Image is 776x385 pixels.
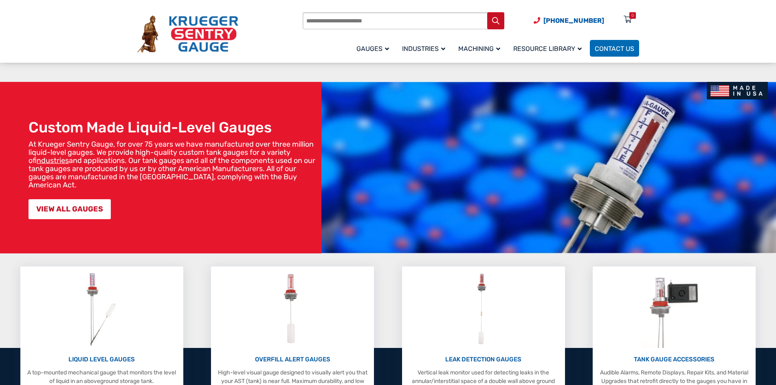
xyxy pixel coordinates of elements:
[534,15,604,26] a: Phone Number (920) 434-8860
[642,271,707,348] img: Tank Gauge Accessories
[597,355,752,364] p: TANK GAUGE ACCESSORIES
[321,82,776,253] img: bg_hero_bannerksentry
[352,39,397,58] a: Gauges
[458,45,500,53] span: Machining
[513,45,582,53] span: Resource Library
[508,39,590,58] a: Resource Library
[37,156,69,165] a: industries
[406,355,561,364] p: LEAK DETECTION GAUGES
[707,82,768,99] img: Made In USA
[29,140,317,189] p: At Krueger Sentry Gauge, for over 75 years we have manufactured over three million liquid-level g...
[397,39,453,58] a: Industries
[137,15,238,53] img: Krueger Sentry Gauge
[24,355,179,364] p: LIQUID LEVEL GAUGES
[29,199,111,219] a: VIEW ALL GAUGES
[631,12,634,19] div: 0
[590,40,639,57] a: Contact Us
[275,271,311,348] img: Overfill Alert Gauges
[595,45,634,53] span: Contact Us
[453,39,508,58] a: Machining
[543,17,604,24] span: [PHONE_NUMBER]
[215,355,370,364] p: OVERFILL ALERT GAUGES
[29,119,317,136] h1: Custom Made Liquid-Level Gauges
[402,45,445,53] span: Industries
[356,45,389,53] span: Gauges
[467,271,499,348] img: Leak Detection Gauges
[80,271,123,348] img: Liquid Level Gauges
